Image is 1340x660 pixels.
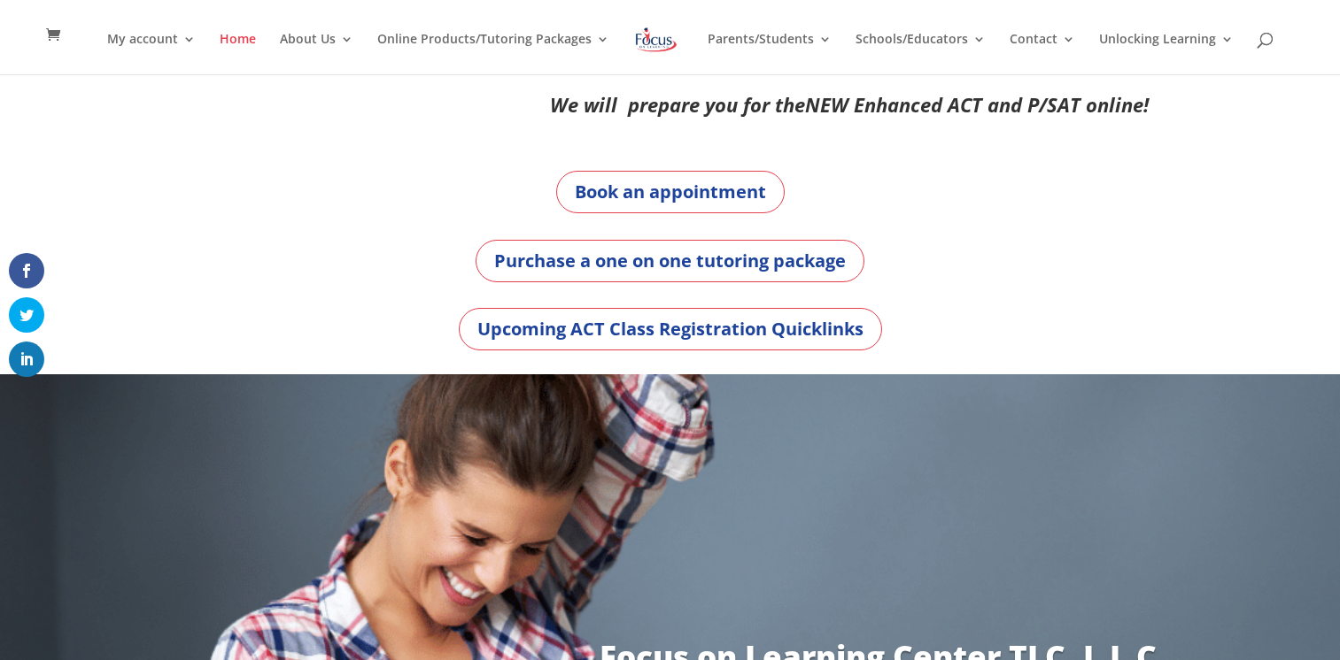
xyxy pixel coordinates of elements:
[1010,33,1075,74] a: Contact
[1099,33,1234,74] a: Unlocking Learning
[220,33,256,74] a: Home
[459,308,882,350] a: Upcoming ACT Class Registration Quicklinks
[550,91,805,118] em: We will prepare you for the
[856,33,986,74] a: Schools/Educators
[280,33,353,74] a: About Us
[107,33,196,74] a: My account
[633,24,679,56] img: Focus on Learning
[805,91,1149,118] em: NEW Enhanced ACT and P/SAT online!
[708,33,832,74] a: Parents/Students
[476,240,864,282] a: Purchase a one on one tutoring package
[377,33,609,74] a: Online Products/Tutoring Packages
[556,171,785,213] a: Book an appointment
